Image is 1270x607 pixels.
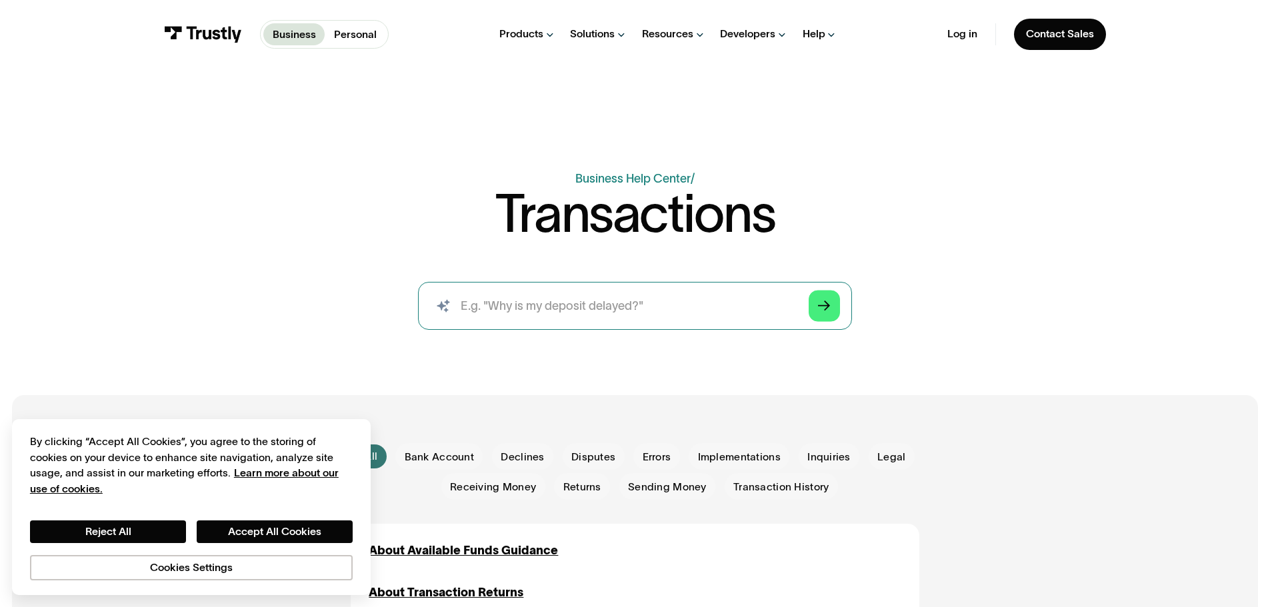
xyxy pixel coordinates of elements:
span: Receiving Money [450,480,536,494]
span: Legal [877,450,905,464]
input: search [418,282,851,330]
button: Accept All Cookies [197,520,353,543]
div: Privacy [30,434,353,580]
div: Products [499,27,543,41]
span: Inquiries [807,450,851,464]
a: About Transaction Returns [369,584,523,602]
div: / [691,172,695,185]
span: Returns [563,480,601,494]
span: Sending Money [628,480,707,494]
span: Transaction History [733,480,829,494]
h1: Transactions [495,188,775,240]
button: Cookies Settings [30,555,353,580]
a: Log in [947,27,977,41]
p: Business [273,27,316,43]
form: Search [418,282,851,330]
form: Email Form [351,443,919,500]
p: Personal [334,27,377,43]
div: Contact Sales [1026,27,1094,41]
span: Bank Account [405,450,474,464]
div: Solutions [570,27,615,41]
span: Disputes [571,450,615,464]
span: Errors [643,450,671,464]
span: Implementations [698,450,781,464]
div: Cookie banner [12,419,371,595]
div: Resources [642,27,693,41]
button: Reject All [30,520,186,543]
a: About Available Funds Guidance [369,542,558,560]
span: Declines [501,450,544,464]
a: Contact Sales [1014,19,1106,50]
a: Business [263,23,325,45]
div: Help [803,27,825,41]
a: Personal [325,23,385,45]
a: Business Help Center [575,172,691,185]
div: By clicking “Accept All Cookies”, you agree to the storing of cookies on your device to enhance s... [30,434,353,496]
a: All [355,444,387,468]
div: All [364,449,377,464]
img: Trustly Logo [164,26,242,43]
div: Developers [720,27,775,41]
